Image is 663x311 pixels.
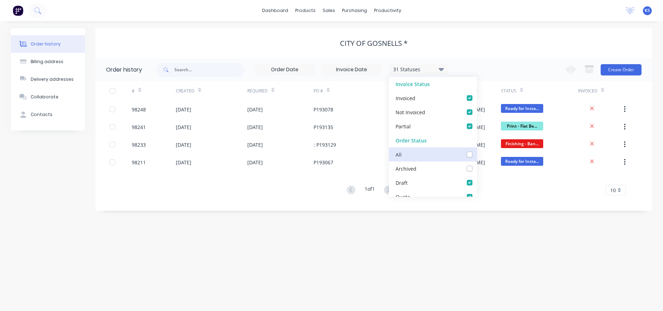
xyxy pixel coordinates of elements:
[322,65,381,75] input: Invoice Date
[319,5,339,16] div: sales
[578,81,622,100] div: Invoiced
[396,122,411,130] div: Partial
[371,5,405,16] div: productivity
[31,41,61,47] div: Order history
[176,141,191,148] div: [DATE]
[11,88,85,106] button: Collaborate
[501,139,543,148] span: Finishing - Ban...
[11,35,85,53] button: Order history
[292,5,319,16] div: products
[132,88,135,94] div: #
[11,53,85,71] button: Billing address
[501,157,543,166] span: Ready for Insta...
[247,88,268,94] div: Required
[340,39,408,48] div: CITY OF GOSNELLS *
[314,159,333,166] div: P193067
[176,81,247,100] div: Created
[389,66,448,73] div: 31 Statuses
[501,122,543,130] span: Print - Flat Be...
[247,81,314,100] div: Required
[610,187,616,194] span: 10
[31,76,74,83] div: Delivery addresses
[174,63,244,77] input: Search...
[396,165,416,172] div: Archived
[247,141,263,148] div: [DATE]
[396,151,402,158] div: All
[132,159,146,166] div: 98211
[314,106,333,113] div: P193078
[176,88,194,94] div: Created
[396,193,410,200] div: Quote
[314,141,336,148] div: : P193129
[396,179,408,186] div: Draft
[132,81,176,100] div: #
[396,108,425,116] div: Not Invoiced
[13,5,23,16] img: Factory
[176,123,191,131] div: [DATE]
[339,5,371,16] div: purchasing
[259,5,292,16] a: dashboard
[314,88,323,94] div: PO #
[578,88,597,94] div: Invoiced
[314,123,333,131] div: P193135
[132,106,146,113] div: 98248
[106,66,142,74] div: Order history
[176,159,191,166] div: [DATE]
[31,94,58,100] div: Collaborate
[396,94,415,102] div: Invoiced
[176,106,191,113] div: [DATE]
[501,104,543,113] span: Ready for Insta...
[255,65,314,75] input: Order Date
[501,88,516,94] div: Status
[247,159,263,166] div: [DATE]
[31,59,63,65] div: Billing address
[31,111,52,118] div: Contacts
[601,64,642,75] button: Create Order
[132,123,146,131] div: 98241
[247,123,263,131] div: [DATE]
[314,81,391,100] div: PO #
[389,133,477,147] div: Order Status
[11,106,85,123] button: Contacts
[247,106,263,113] div: [DATE]
[365,185,375,195] div: 1 of 1
[501,81,578,100] div: Status
[11,71,85,88] button: Delivery addresses
[132,141,146,148] div: 98233
[389,77,477,91] div: Invoice Status
[645,7,650,14] span: KS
